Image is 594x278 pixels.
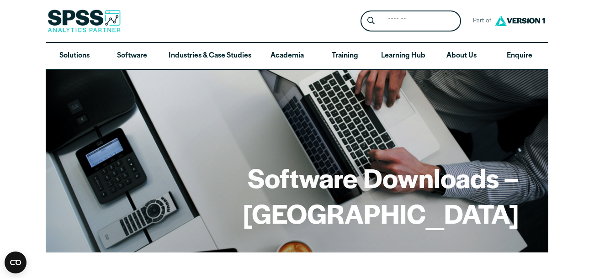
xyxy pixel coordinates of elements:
a: Academia [259,43,316,69]
img: SPSS Analytics Partner [48,10,121,32]
form: Site Header Search Form [361,10,461,32]
button: Open CMP widget [5,252,27,273]
button: Search magnifying glass icon [363,13,380,30]
a: Learning Hub [374,43,433,69]
a: Software [103,43,161,69]
a: Industries & Case Studies [161,43,259,69]
a: About Us [433,43,490,69]
a: Enquire [491,43,548,69]
h1: Software Downloads – [GEOGRAPHIC_DATA] [75,160,519,231]
a: Training [316,43,374,69]
nav: Desktop version of site main menu [46,43,548,69]
a: Solutions [46,43,103,69]
img: Version1 Logo [493,12,547,29]
svg: Search magnifying glass icon [367,17,375,25]
span: Part of [468,15,493,28]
